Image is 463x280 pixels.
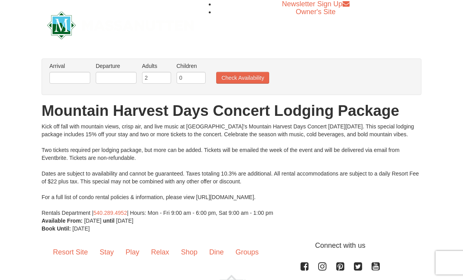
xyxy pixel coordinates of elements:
a: Relax [145,240,175,265]
img: Massanutten Resort Logo [47,11,194,39]
label: Departure [96,62,137,70]
a: Groups [230,240,264,265]
a: Stay [94,240,120,265]
a: Owner's Site [296,8,335,16]
a: Dine [203,240,230,265]
a: Shop [175,240,203,265]
strong: Book Until: [42,225,71,232]
a: Massanutten Resort [47,15,194,33]
label: Arrival [49,62,90,70]
h1: Mountain Harvest Days Concert Lodging Package [42,103,421,119]
strong: until [103,218,115,224]
label: Children [177,62,206,70]
strong: Available From: [42,218,83,224]
label: Adults [142,62,171,70]
a: Play [120,240,145,265]
div: Kick off fall with mountain views, crisp air, and live music at [GEOGRAPHIC_DATA]’s Mountain Harv... [42,123,421,217]
span: [DATE] [116,218,133,224]
button: Check Availability [216,72,269,84]
span: [DATE] [73,225,90,232]
a: 540.289.4952 [93,210,127,216]
span: [DATE] [84,218,101,224]
a: Resort Site [47,240,94,265]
